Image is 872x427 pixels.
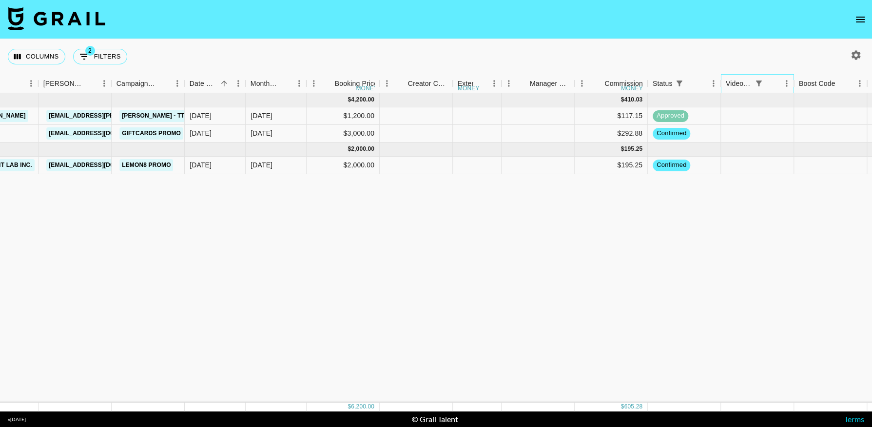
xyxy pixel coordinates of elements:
[575,107,648,125] div: $117.15
[43,74,83,93] div: [PERSON_NAME]
[530,74,570,93] div: Manager Commmission Override
[24,76,39,91] button: Menu
[752,77,766,90] div: 1 active filter
[356,85,378,91] div: money
[251,160,272,170] div: Sep '25
[348,145,351,153] div: $
[85,46,95,56] span: 2
[648,74,721,93] div: Status
[251,74,278,93] div: Month Due
[351,403,374,411] div: 6,200.00
[653,74,673,93] div: Status
[624,145,642,153] div: 195.25
[853,76,867,91] button: Menu
[278,77,292,90] button: Sort
[604,74,643,93] div: Commission
[799,74,835,93] div: Boost Code
[575,157,648,174] div: $195.25
[8,416,26,423] div: v [DATE]
[39,74,112,93] div: Booker
[97,76,112,91] button: Menu
[516,77,530,90] button: Sort
[575,76,589,91] button: Menu
[752,77,766,90] button: Show filters
[119,159,173,171] a: Lemon8 Promo
[46,127,155,140] a: [EMAIL_ADDRESS][DOMAIN_NAME]
[190,111,212,121] div: 22/06/2025
[624,403,642,411] div: 605.28
[624,96,642,104] div: 410.03
[231,76,246,91] button: Menu
[292,76,307,91] button: Menu
[835,77,849,90] button: Sort
[46,110,205,122] a: [EMAIL_ADDRESS][PERSON_NAME][DOMAIN_NAME]
[458,85,480,91] div: money
[794,74,867,93] div: Boost Code
[246,74,307,93] div: Month Due
[621,145,624,153] div: $
[351,145,374,153] div: 2,000.00
[653,161,690,170] span: confirmed
[672,77,686,90] button: Show filters
[653,129,690,138] span: confirmed
[307,107,380,125] div: $1,200.00
[116,74,156,93] div: Campaign (Type)
[844,414,864,424] a: Terms
[307,76,321,91] button: Menu
[307,157,380,174] div: $2,000.00
[575,125,648,142] div: $292.88
[217,77,231,90] button: Sort
[686,77,699,90] button: Sort
[621,85,643,91] div: money
[591,77,604,90] button: Sort
[321,77,335,90] button: Sort
[779,76,794,91] button: Menu
[394,77,408,90] button: Sort
[190,128,212,138] div: 13/08/2025
[251,111,272,121] div: Aug '25
[380,76,394,91] button: Menu
[251,128,272,138] div: Aug '25
[766,77,779,90] button: Sort
[380,74,453,93] div: Creator Commmission Override
[170,76,185,91] button: Menu
[348,96,351,104] div: $
[672,77,686,90] div: 1 active filter
[412,414,458,424] div: © Grail Talent
[46,159,155,171] a: [EMAIL_ADDRESS][DOMAIN_NAME]
[487,76,502,91] button: Menu
[408,74,448,93] div: Creator Commmission Override
[335,74,378,93] div: Booking Price
[621,403,624,411] div: $
[348,403,351,411] div: $
[721,74,794,93] div: Video Link
[502,76,516,91] button: Menu
[473,77,487,90] button: Sort
[706,76,721,91] button: Menu
[112,74,185,93] div: Campaign (Type)
[621,96,624,104] div: $
[119,110,200,122] a: [PERSON_NAME] - TT + IG
[307,125,380,142] div: $3,000.00
[851,10,870,29] button: open drawer
[185,74,246,93] div: Date Created
[502,74,575,93] div: Manager Commmission Override
[83,77,97,90] button: Sort
[8,7,105,30] img: Grail Talent
[119,127,183,140] a: Giftcards Promo
[351,96,374,104] div: 4,200.00
[73,49,127,64] button: Show filters
[190,160,212,170] div: 28/07/2025
[190,74,217,93] div: Date Created
[8,49,65,64] button: Select columns
[726,74,752,93] div: Video Link
[156,77,170,90] button: Sort
[653,111,688,121] span: approved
